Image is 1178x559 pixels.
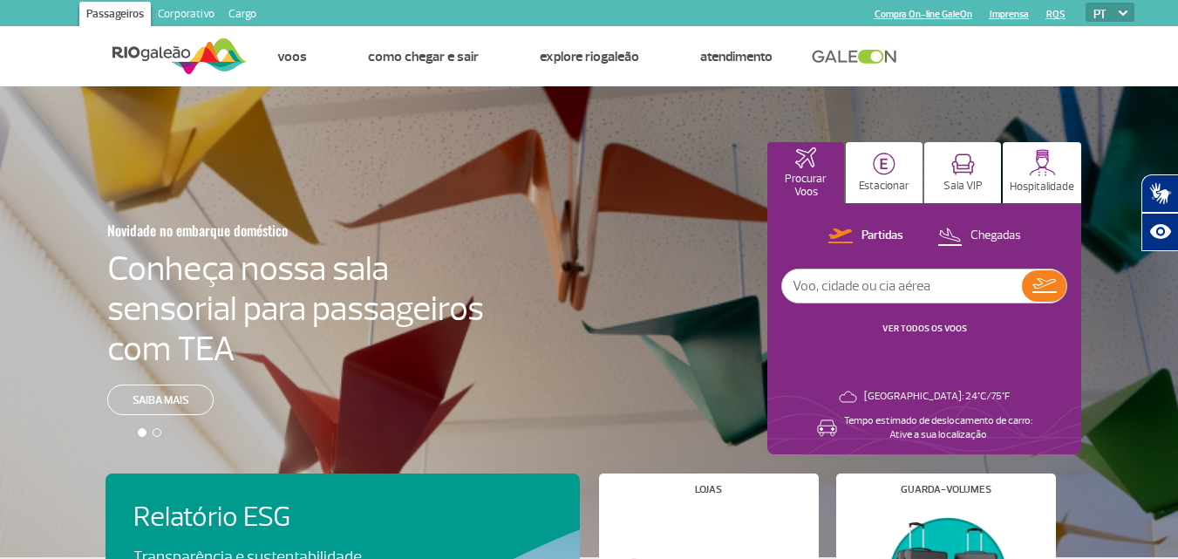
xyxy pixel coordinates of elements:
img: vipRoom.svg [951,153,975,175]
input: Voo, cidade ou cia aérea [782,269,1022,303]
p: [GEOGRAPHIC_DATA]: 24°C/75°F [864,390,1010,404]
button: Hospitalidade [1003,142,1081,203]
h4: Lojas [695,485,722,494]
img: airplaneHomeActive.svg [795,147,816,168]
button: Partidas [823,225,909,248]
a: RQS [1046,9,1066,20]
a: Saiba mais [107,385,214,415]
a: Como chegar e sair [368,48,479,65]
a: Imprensa [990,9,1029,20]
img: hospitality.svg [1029,149,1056,176]
h4: Conheça nossa sala sensorial para passageiros com TEA [107,249,484,369]
p: Hospitalidade [1010,181,1074,194]
p: Sala VIP [943,180,983,193]
a: Explore RIOgaleão [540,48,639,65]
button: Estacionar [846,142,923,203]
h4: Relatório ESG [133,501,411,534]
button: VER TODOS OS VOOS [877,322,972,336]
a: Corporativo [151,2,221,30]
p: Tempo estimado de deslocamento de carro: Ative a sua localização [844,414,1032,442]
a: Passageiros [79,2,151,30]
a: Compra On-line GaleOn [875,9,972,20]
button: Abrir recursos assistivos. [1141,213,1178,251]
a: VER TODOS OS VOOS [882,323,967,334]
h3: Novidade no embarque doméstico [107,212,398,249]
button: Abrir tradutor de língua de sinais. [1141,174,1178,213]
a: Cargo [221,2,263,30]
a: Voos [277,48,307,65]
p: Procurar Voos [776,173,835,199]
a: Atendimento [700,48,773,65]
button: Sala VIP [924,142,1001,203]
button: Procurar Voos [767,142,844,203]
div: Plugin de acessibilidade da Hand Talk. [1141,174,1178,251]
p: Partidas [861,228,903,244]
p: Estacionar [859,180,909,193]
img: carParkingHome.svg [873,153,895,175]
p: Chegadas [970,228,1021,244]
button: Chegadas [932,225,1026,248]
h4: Guarda-volumes [901,485,991,494]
